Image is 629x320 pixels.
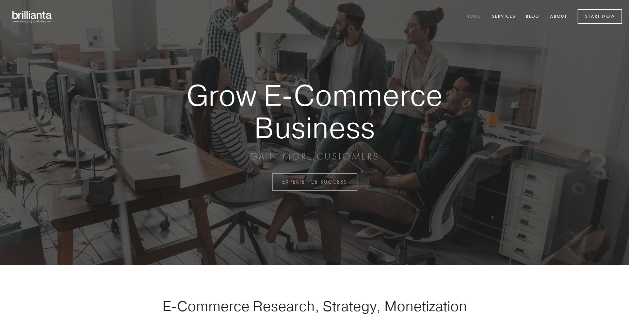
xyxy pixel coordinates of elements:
img: brillianta - research, strategy, marketing [7,7,58,27]
a: Services [487,11,520,22]
p: GAIN MORE CUSTOMERS [163,150,466,163]
a: Start Now [578,9,622,24]
h1: E-Commerce Research, Strategy, Monetization [141,298,488,315]
a: EXPERIENCE SUCCESS [272,173,357,191]
strong: Grow E-Commerce Business [163,79,466,143]
a: About [546,11,572,22]
a: Home [462,11,486,22]
a: Blog [521,11,544,22]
